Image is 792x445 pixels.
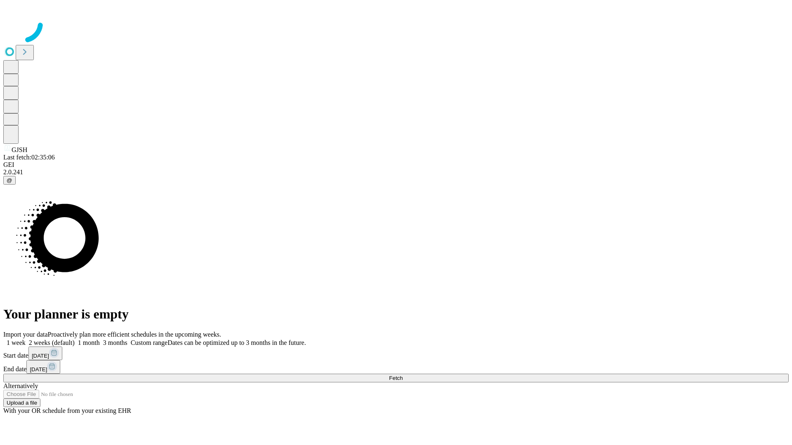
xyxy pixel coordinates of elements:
[167,339,306,346] span: Dates can be optimized up to 3 months in the future.
[28,347,62,360] button: [DATE]
[131,339,167,346] span: Custom range
[3,398,40,407] button: Upload a file
[32,353,49,359] span: [DATE]
[3,307,789,322] h1: Your planner is empty
[29,339,75,346] span: 2 weeks (default)
[3,382,38,389] span: Alternatively
[48,331,221,338] span: Proactively plan more efficient schedules in the upcoming weeks.
[3,154,55,161] span: Last fetch: 02:35:06
[389,375,403,381] span: Fetch
[78,339,100,346] span: 1 month
[3,161,789,169] div: GEI
[30,366,47,372] span: [DATE]
[103,339,127,346] span: 3 months
[3,176,16,185] button: @
[3,169,789,176] div: 2.0.241
[12,146,27,153] span: GJSH
[3,374,789,382] button: Fetch
[3,407,131,414] span: With your OR schedule from your existing EHR
[26,360,60,374] button: [DATE]
[3,360,789,374] div: End date
[3,331,48,338] span: Import your data
[3,347,789,360] div: Start date
[7,339,26,346] span: 1 week
[7,177,12,183] span: @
